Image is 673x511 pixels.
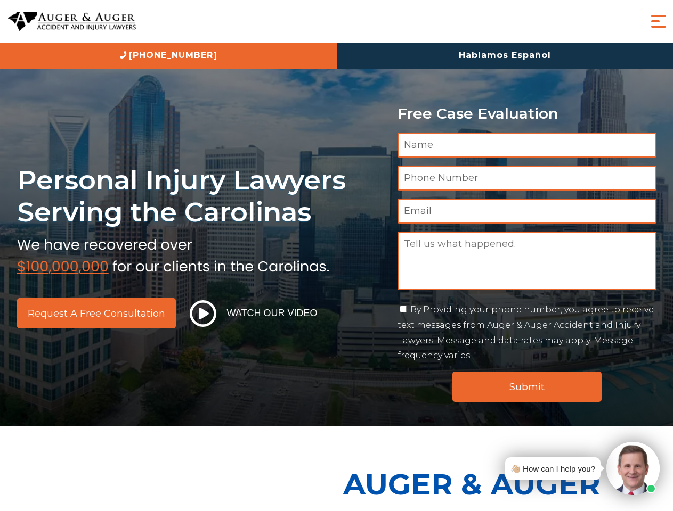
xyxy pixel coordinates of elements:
[606,442,660,495] img: Intaker widget Avatar
[398,304,654,360] label: By Providing your phone number, you agree to receive text messages from Auger & Auger Accident an...
[187,300,321,327] button: Watch Our Video
[343,458,667,510] p: Auger & Auger
[8,12,136,31] img: Auger & Auger Accident and Injury Lawyers Logo
[648,11,669,32] button: Menu
[398,199,656,224] input: Email
[452,372,602,402] input: Submit
[28,309,165,318] span: Request a Free Consultation
[17,164,385,228] h1: Personal Injury Lawyers Serving the Carolinas
[17,234,329,274] img: sub text
[398,105,656,122] p: Free Case Evaluation
[510,461,595,476] div: 👋🏼 How can I help you?
[17,298,176,328] a: Request a Free Consultation
[398,133,656,158] input: Name
[398,166,656,191] input: Phone Number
